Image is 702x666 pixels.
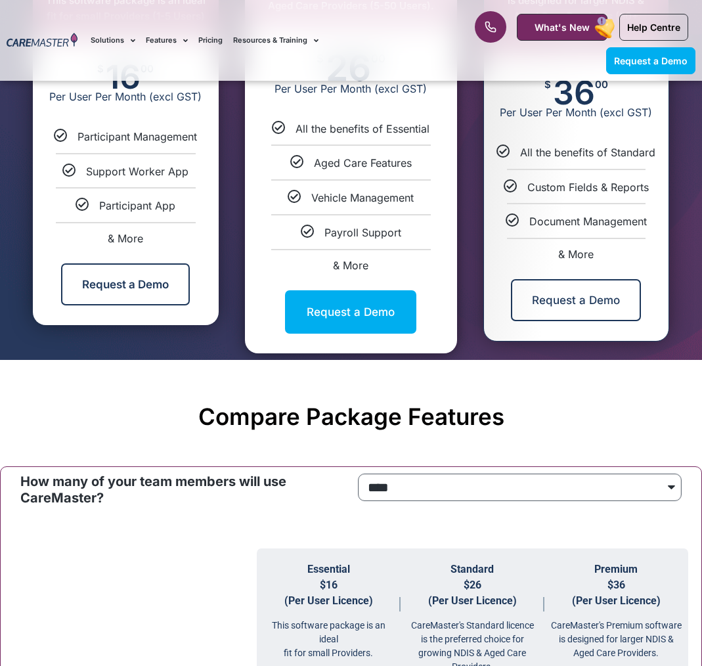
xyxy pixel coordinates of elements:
a: Support Worker App [86,165,188,178]
a: Resources & Training [233,18,318,62]
a: Request a Demo [511,279,641,321]
a: Request a Demo [61,263,190,305]
a: Solutions [91,18,135,62]
span: $ [544,79,551,89]
span: 36 [553,79,595,106]
span: Help Centre [627,22,680,33]
a: Payroll Support [324,226,401,239]
span: Request a Demo [614,55,688,66]
a: Vehicle Management [311,191,414,204]
form: price Form radio [358,474,682,508]
a: & More [108,232,143,245]
a: What's New [517,14,607,41]
nav: Menu [91,18,447,62]
span: 00 [595,79,608,89]
a: Document Management [529,215,647,228]
a: & More [333,259,368,272]
a: Participant Management [77,130,197,143]
div: This software package is an ideal fit for small Providers. [257,609,401,660]
a: Features [146,18,188,62]
a: Participant App [99,199,175,212]
a: All the benefits of Essential [296,122,429,135]
span: What's New [535,22,590,33]
a: & More [558,248,594,261]
span: Per User Per Month (excl GST) [484,106,669,119]
a: Request a Demo [285,290,416,334]
a: Pricing [198,18,223,62]
span: Per User Per Month (excl GST) [245,82,457,95]
div: CareMaster's Premium software is designed for larger NDIS & Aged Care Providers. [544,609,688,660]
p: How many of your team members will use CareMaster? [20,474,345,506]
a: Aged Care Features [314,156,412,169]
a: Custom Fields & Reports [527,181,649,194]
a: Request a Demo [606,47,695,74]
a: Help Centre [619,14,688,41]
h2: Compare Package Features [7,403,695,430]
img: CareMaster Logo [7,33,77,49]
span: $16 (Per User Licence) [284,579,373,607]
span: Per User Per Month (excl GST) [33,90,219,103]
span: $36 (Per User Licence) [572,579,661,607]
span: $26 (Per User Licence) [428,579,517,607]
a: All the benefits of Standard [520,146,655,159]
